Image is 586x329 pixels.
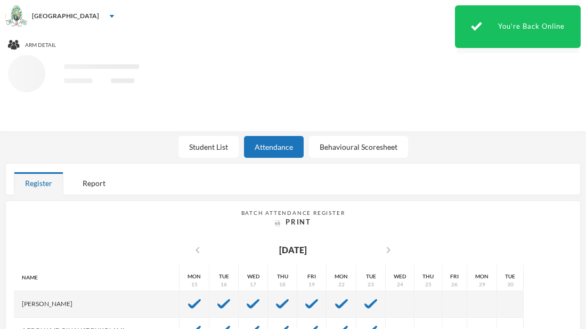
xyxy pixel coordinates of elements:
[25,41,56,49] span: Arm Detail
[475,272,489,280] div: Mon
[221,280,227,288] div: 16
[422,272,434,280] div: Thu
[425,280,432,288] div: 25
[191,280,198,288] div: 15
[241,210,345,216] span: Batch Attendance Register
[178,136,239,158] div: Student List
[14,172,63,195] div: Register
[505,272,515,280] div: Tue
[397,280,403,288] div: 24
[32,11,99,21] div: [GEOGRAPHIC_DATA]
[219,272,229,280] div: Tue
[368,280,374,288] div: 23
[455,5,581,48] div: You're Back Online
[247,272,259,280] div: Wed
[366,272,376,280] div: Tue
[338,280,345,288] div: 22
[308,280,315,288] div: 19
[394,272,406,280] div: Wed
[191,244,204,256] i: chevron_left
[14,291,180,318] div: [PERSON_NAME]
[382,244,395,256] i: chevron_right
[277,272,288,280] div: Thu
[6,6,27,27] img: logo
[250,280,256,288] div: 17
[8,55,477,121] svg: Loading interface...
[479,280,485,288] div: 29
[286,218,311,226] span: Print
[279,280,286,288] div: 18
[309,136,408,158] div: Behavioural Scoresheet
[71,172,117,195] div: Report
[14,264,180,291] div: Name
[450,272,459,280] div: Fri
[307,272,316,280] div: Fri
[244,136,304,158] div: Attendance
[451,280,458,288] div: 26
[507,280,514,288] div: 30
[188,272,201,280] div: Mon
[335,272,348,280] div: Mon
[279,244,307,256] div: [DATE]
